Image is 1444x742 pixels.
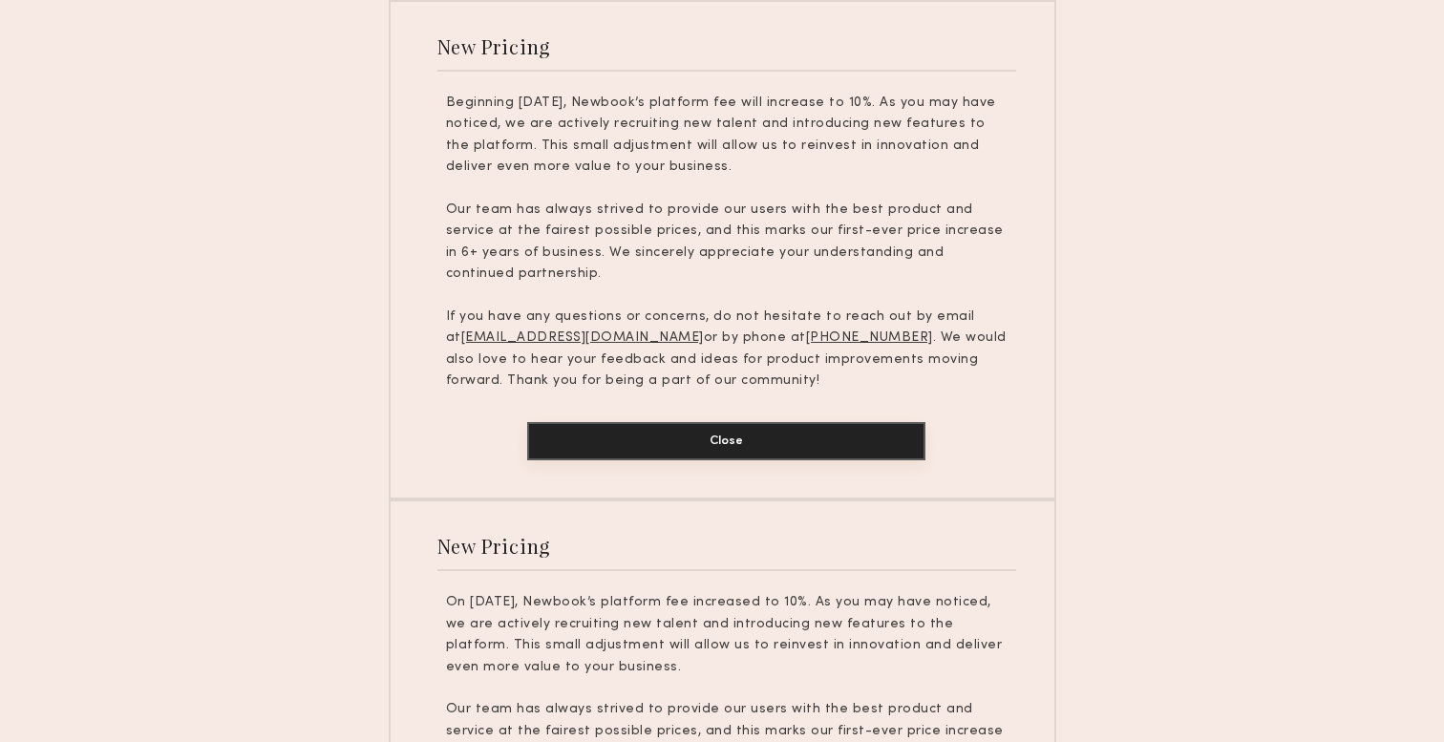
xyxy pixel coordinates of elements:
div: New Pricing [437,533,551,559]
u: [PHONE_NUMBER] [806,331,933,344]
u: [EMAIL_ADDRESS][DOMAIN_NAME] [461,331,704,344]
button: Close [527,422,925,460]
p: On [DATE], Newbook’s platform fee increased to 10%. As you may have noticed, we are actively recr... [446,592,1008,678]
p: Beginning [DATE], Newbook’s platform fee will increase to 10%. As you may have noticed, we are ac... [446,93,1008,179]
p: Our team has always strived to provide our users with the best product and service at the fairest... [446,200,1008,286]
p: If you have any questions or concerns, do not hesitate to reach out by email at or by phone at . ... [446,307,1008,392]
div: New Pricing [437,33,551,59]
